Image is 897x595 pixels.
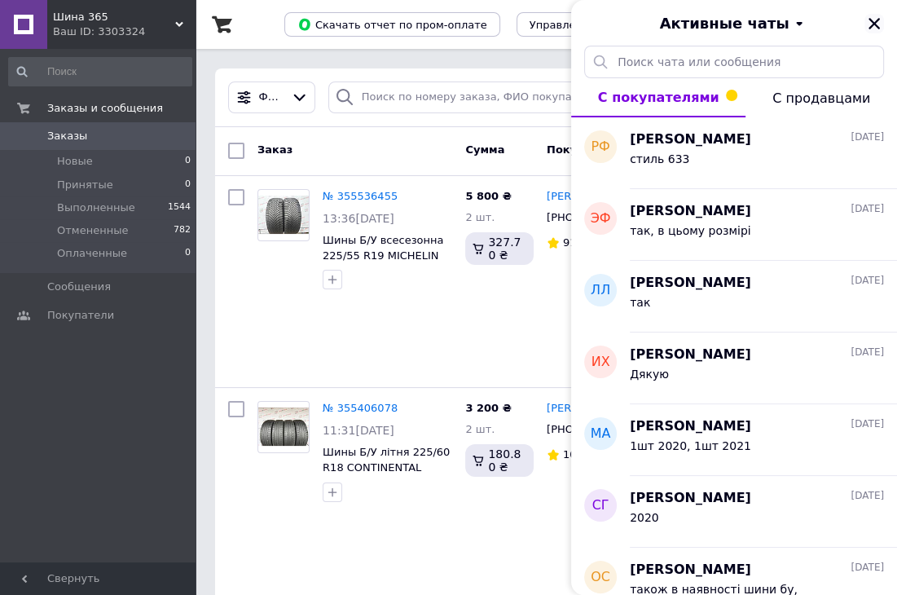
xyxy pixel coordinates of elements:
span: Активные чаты [660,13,789,34]
span: Фильтры [259,90,285,105]
span: ЛЛ [591,281,610,300]
span: [DATE] [851,202,884,216]
span: 91% [563,236,587,249]
span: Покупатель [547,143,619,156]
button: Закрыть [864,14,884,33]
span: [DATE] [851,130,884,144]
button: ИХ[PERSON_NAME][DATE]Дякую [571,333,897,404]
span: 13:36[DATE] [323,212,394,225]
span: так [630,296,650,309]
a: № 355406078 [323,402,398,414]
span: [PERSON_NAME] [630,561,751,580]
span: 0 [185,178,191,192]
span: [PERSON_NAME] [630,489,751,508]
span: Покупатели [47,308,114,323]
a: Шины Б/У літня 225/60 R18 CONTINENTAL PREMIUMCONTACT 6 4mm [323,446,450,504]
input: Поиск чата или сообщения [584,46,884,78]
a: Шины Б/У всесезонна 225/55 R19 MICHELIN CROSS CLIMATE SUV 5mm [323,234,443,292]
span: 1544 [168,201,191,215]
input: Поиск [8,57,192,86]
span: 100% [563,448,593,461]
span: С продавцами [772,90,870,106]
span: 1шт 2020, 1шт 2021 [630,439,751,452]
button: СГ[PERSON_NAME][DATE]2020 [571,476,897,548]
span: Шина 365 [53,10,175,24]
span: 0 [185,154,191,169]
span: Принятые [57,178,113,192]
span: 782 [174,223,191,238]
input: Поиск по номеру заказа, ФИО покупателя, номеру телефона, Email, номеру накладной [328,82,604,113]
span: Сообщения [47,280,111,294]
a: Фото товару [257,401,310,453]
span: 2020 [630,511,659,524]
span: ИХ [591,353,610,372]
span: [PERSON_NAME] [630,130,751,149]
span: Сумма [465,143,504,156]
button: МА[PERSON_NAME][DATE]1шт 2020, 1шт 2021 [571,404,897,476]
span: стиль 633 [630,152,689,165]
span: [DATE] [851,274,884,288]
span: [PERSON_NAME] [630,274,751,293]
span: 0 [185,246,191,261]
a: [PERSON_NAME] [547,401,635,416]
span: МА [591,425,611,443]
span: Отмененные [57,223,128,238]
span: Заказы и сообщения [47,101,163,116]
img: Фото товару [258,196,309,234]
button: Управление статусами [517,12,671,37]
span: [DATE] [851,561,884,575]
button: С покупателями [571,78,745,117]
span: Управление статусами [530,19,657,31]
span: Новые [57,154,93,169]
span: 3 200 ₴ [465,402,511,414]
span: Выполненные [57,201,135,215]
button: Скачать отчет по пром-оплате [284,12,500,37]
span: [PERSON_NAME] [630,202,751,221]
div: 180.80 ₴ [465,444,534,477]
div: [PHONE_NUMBER] [543,207,631,228]
span: Заказ [257,143,292,156]
span: Оплаченные [57,246,127,261]
div: 327.70 ₴ [465,232,534,265]
span: [DATE] [851,417,884,431]
span: 2 шт. [465,423,495,435]
div: Ваш ID: 3303324 [53,24,196,39]
span: [DATE] [851,489,884,503]
span: Дякую [630,368,669,381]
span: С покупателями [598,90,719,105]
span: [PERSON_NAME] [630,346,751,364]
a: [PERSON_NAME] [547,189,635,205]
span: так, в цьому розмірі [630,224,751,237]
button: ЭФ[PERSON_NAME][DATE]так, в цьому розмірі [571,189,897,261]
span: РФ [591,138,609,156]
span: ОС [591,568,610,587]
span: ЭФ [591,209,611,228]
span: СГ [592,496,609,515]
span: 5 800 ₴ [465,190,511,202]
a: № 355536455 [323,190,398,202]
button: С продавцами [745,78,897,117]
button: РФ[PERSON_NAME][DATE]стиль 633 [571,117,897,189]
span: Заказы [47,129,87,143]
span: Скачать отчет по пром-оплате [297,17,487,32]
div: [PHONE_NUMBER] [543,419,631,440]
a: Фото товару [257,189,310,241]
span: 2 шт. [465,211,495,223]
span: 11:31[DATE] [323,424,394,437]
span: [DATE] [851,346,884,359]
img: Фото товару [258,408,309,446]
button: Активные чаты [617,13,851,34]
span: [PERSON_NAME] [630,417,751,436]
button: ЛЛ[PERSON_NAME][DATE]так [571,261,897,333]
